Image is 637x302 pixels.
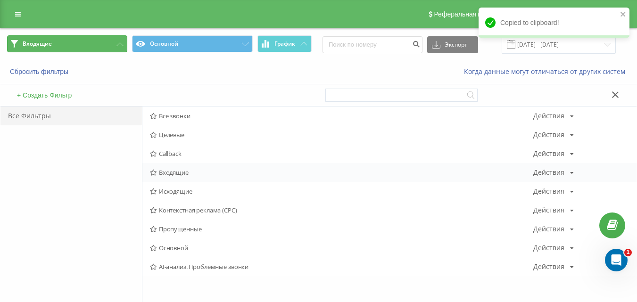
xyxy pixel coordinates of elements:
div: Действия [533,245,564,251]
span: Основной [150,245,533,251]
span: Реферальная программа [434,10,511,18]
span: Callback [150,150,533,157]
span: Пропущенные [150,226,533,232]
span: Контекстная реклама (CPC) [150,207,533,213]
div: Copied to clipboard! [479,8,629,38]
a: Когда данные могут отличаться от других систем [464,67,630,76]
div: Действия [533,226,564,232]
button: Закрыть [609,90,622,100]
span: График [274,41,295,47]
span: Исходящие [150,188,533,195]
div: Действия [533,263,564,270]
span: Целевые [150,131,533,138]
div: Действия [533,207,564,213]
button: Основной [132,35,252,52]
span: 1 [624,249,632,256]
div: Все Фильтры [0,106,142,125]
span: AI-анализ. Проблемные звонки [150,263,533,270]
button: Входящие [7,35,127,52]
button: Экспорт [427,36,478,53]
button: График [257,35,312,52]
div: Действия [533,113,564,119]
div: Действия [533,150,564,157]
button: Сбросить фильтры [7,67,73,76]
button: + Создать Фильтр [14,91,74,99]
span: Входящие [150,169,533,176]
span: Входящие [23,40,52,48]
div: Действия [533,131,564,138]
input: Поиск по номеру [323,36,422,53]
div: Действия [533,169,564,176]
button: close [620,10,627,19]
span: Все звонки [150,113,533,119]
div: Действия [533,188,564,195]
iframe: Intercom live chat [605,249,628,271]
